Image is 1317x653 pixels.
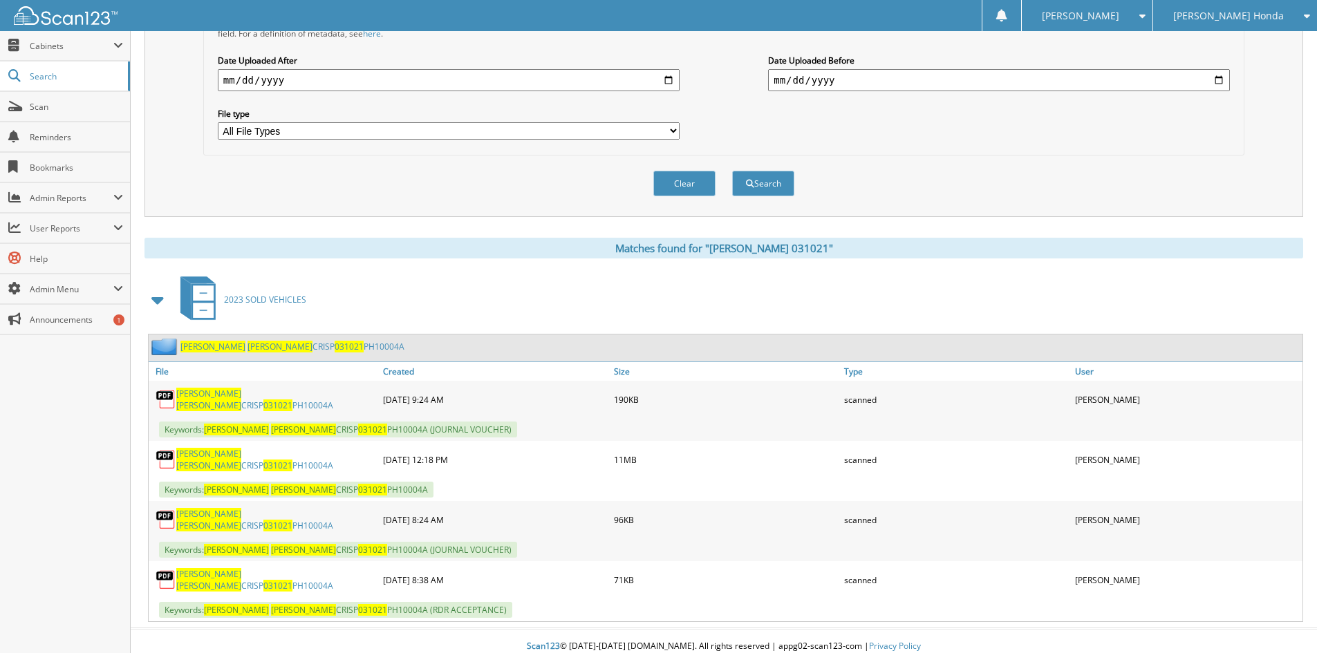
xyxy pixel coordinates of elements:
span: 031021 [263,460,292,471]
a: [PERSON_NAME] [PERSON_NAME]CRISP031021PH10004A [176,448,376,471]
span: 031021 [358,424,387,435]
span: [PERSON_NAME] [204,544,269,556]
div: [PERSON_NAME] [1072,504,1302,535]
span: 031021 [263,580,292,592]
span: 031021 [358,484,387,495]
span: Keywords: CRISP PH10004A (JOURNAL VOUCHER) [159,542,517,558]
img: folder2.png [151,338,180,355]
span: [PERSON_NAME] [176,580,241,592]
span: [PERSON_NAME] [204,604,269,616]
span: [PERSON_NAME] [176,399,241,411]
a: User [1072,362,1302,381]
span: [PERSON_NAME] [176,460,241,471]
span: [PERSON_NAME] [180,341,245,352]
span: User Reports [30,223,113,234]
span: Help [30,253,123,265]
span: 031021 [358,604,387,616]
div: [DATE] 8:24 AM [380,504,610,535]
span: 031021 [358,544,387,556]
span: Scan [30,101,123,113]
a: here [363,28,381,39]
span: [PERSON_NAME] [271,484,336,495]
span: Scan123 [527,640,560,652]
iframe: Chat Widget [1248,587,1317,653]
img: PDF.png [156,389,176,410]
span: [PERSON_NAME] Honda [1173,12,1284,20]
span: 031021 [263,520,292,531]
label: File type [218,108,680,120]
a: Type [841,362,1072,381]
a: 2023 SOLD VEHICLES [172,272,306,327]
span: Keywords: CRISP PH10004A (JOURNAL VOUCHER) [159,422,517,437]
a: [PERSON_NAME] [PERSON_NAME]CRISP031021PH10004A [180,341,404,352]
span: Keywords: CRISP PH10004A (RDR ACCEPTANCE) [159,602,512,618]
span: [PERSON_NAME] [271,424,336,435]
button: Search [732,171,794,196]
a: Size [610,362,841,381]
a: [PERSON_NAME] [PERSON_NAME]CRISP031021PH10004A [176,508,376,531]
div: [DATE] 12:18 PM [380,444,610,475]
div: Matches found for "[PERSON_NAME] 031021" [144,238,1303,258]
a: File [149,362,380,381]
div: 71KB [610,565,841,595]
input: start [218,69,680,91]
span: Keywords: CRISP PH10004A [159,482,433,498]
div: 1 [113,314,124,325]
a: [PERSON_NAME] [PERSON_NAME]CRISP031021PH10004A [176,568,376,592]
span: [PERSON_NAME] [176,508,241,520]
span: [PERSON_NAME] [204,484,269,495]
span: 031021 [263,399,292,411]
div: [DATE] 9:24 AM [380,384,610,415]
div: [DATE] 8:38 AM [380,565,610,595]
span: Reminders [30,131,123,143]
img: PDF.png [156,449,176,470]
span: Admin Menu [30,283,113,295]
span: Cabinets [30,40,113,52]
span: 031021 [335,341,364,352]
span: [PERSON_NAME] [176,448,241,460]
span: Announcements [30,314,123,325]
span: Admin Reports [30,192,113,204]
img: PDF.png [156,509,176,530]
div: 11MB [610,444,841,475]
span: Search [30,70,121,82]
div: scanned [841,504,1072,535]
span: [PERSON_NAME] [176,568,241,580]
label: Date Uploaded After [218,55,680,66]
div: scanned [841,444,1072,475]
span: [PERSON_NAME] [247,341,312,352]
div: [PERSON_NAME] [1072,444,1302,475]
span: [PERSON_NAME] [204,424,269,435]
div: 96KB [610,504,841,535]
a: Privacy Policy [869,640,921,652]
span: [PERSON_NAME] [176,520,241,531]
div: [PERSON_NAME] [1072,565,1302,595]
span: Bookmarks [30,162,123,173]
a: Created [380,362,610,381]
div: scanned [841,384,1072,415]
span: [PERSON_NAME] [271,544,336,556]
img: scan123-logo-white.svg [14,6,118,25]
div: [PERSON_NAME] [1072,384,1302,415]
div: scanned [841,565,1072,595]
span: [PERSON_NAME] [176,388,241,399]
span: [PERSON_NAME] [1042,12,1119,20]
label: Date Uploaded Before [768,55,1230,66]
img: PDF.png [156,569,176,590]
button: Clear [653,171,716,196]
span: [PERSON_NAME] [271,604,336,616]
a: [PERSON_NAME] [PERSON_NAME]CRISP031021PH10004A [176,388,376,411]
input: end [768,69,1230,91]
div: 190KB [610,384,841,415]
span: 2023 SOLD VEHICLES [224,294,306,305]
